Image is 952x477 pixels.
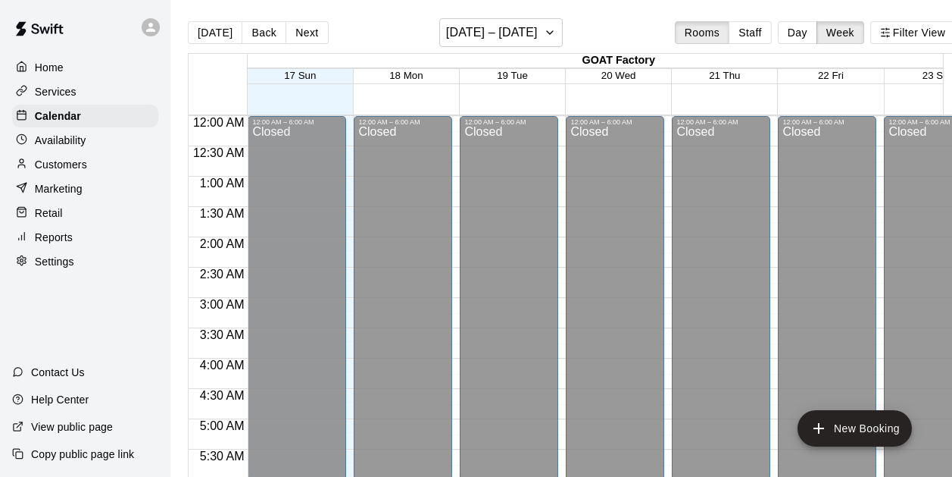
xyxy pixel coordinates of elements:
span: 2:30 AM [196,268,248,281]
button: 22 Fri [818,70,844,81]
span: 4:30 AM [196,389,248,402]
button: Back [242,21,286,44]
a: Services [12,80,158,103]
span: 5:00 AM [196,419,248,432]
div: 12:00 AM – 6:00 AM [464,118,554,126]
button: 21 Thu [709,70,740,81]
div: 12:00 AM – 6:00 AM [252,118,342,126]
button: 23 Sat [922,70,952,81]
div: 12:00 AM – 6:00 AM [782,118,872,126]
p: View public page [31,419,113,435]
a: Availability [12,129,158,152]
p: Services [35,84,76,99]
a: Retail [12,202,158,224]
button: 18 Mon [389,70,423,81]
p: Calendar [35,108,81,124]
span: 12:30 AM [189,146,248,159]
a: Settings [12,250,158,273]
button: [DATE] – [DATE] [439,18,563,47]
button: 20 Wed [601,70,636,81]
span: 1:00 AM [196,177,248,190]
a: Home [12,56,158,79]
span: 1:30 AM [196,207,248,220]
p: Reports [35,230,73,245]
span: 4:00 AM [196,359,248,372]
a: Reports [12,226,158,249]
p: Availability [35,133,86,148]
div: 12:00 AM – 6:00 AM [570,118,660,126]
span: 3:30 AM [196,328,248,341]
button: 19 Tue [497,70,528,81]
a: Calendar [12,105,158,127]
div: 12:00 AM – 6:00 AM [676,118,766,126]
h6: [DATE] – [DATE] [446,22,538,43]
p: Settings [35,254,74,269]
p: Copy public page link [31,447,134,462]
button: add [797,410,912,447]
p: Retail [35,206,63,221]
p: Customers [35,157,87,172]
button: [DATE] [188,21,242,44]
a: Marketing [12,177,158,200]
button: Next [286,21,328,44]
button: Week [816,21,864,44]
button: 17 Sun [284,70,316,81]
span: 3:00 AM [196,298,248,311]
button: Rooms [675,21,729,44]
div: 12:00 AM – 6:00 AM [358,118,448,126]
span: 2:00 AM [196,237,248,250]
button: Day [778,21,817,44]
p: Contact Us [31,365,85,380]
button: Staff [729,21,772,44]
p: Marketing [35,181,83,196]
span: 12:00 AM [189,116,248,129]
a: Customers [12,153,158,176]
span: 5:30 AM [196,450,248,463]
p: Home [35,60,64,75]
p: Help Center [31,392,89,407]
